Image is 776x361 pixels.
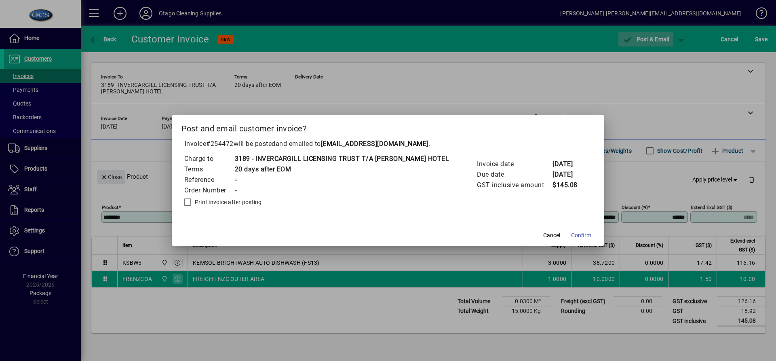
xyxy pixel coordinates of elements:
label: Print invoice after posting [193,198,262,206]
td: - [234,175,449,185]
p: Invoice will be posted . [181,139,595,149]
span: Cancel [543,231,560,240]
span: Confirm [571,231,591,240]
span: and emailed to [276,140,428,148]
span: #254472 [206,140,234,148]
b: [EMAIL_ADDRESS][DOMAIN_NAME] [321,140,428,148]
td: [DATE] [552,159,584,169]
td: $145.08 [552,180,584,190]
button: Confirm [568,228,595,243]
td: GST inclusive amount [477,180,552,190]
td: Reference [184,175,234,185]
td: - [234,185,449,196]
button: Cancel [539,228,565,243]
td: Terms [184,164,234,175]
td: Invoice date [477,159,552,169]
td: Charge to [184,154,234,164]
td: 3189 - INVERCARGILL LICENSING TRUST T/A [PERSON_NAME] HOTEL [234,154,449,164]
td: Order Number [184,185,234,196]
td: 20 days after EOM [234,164,449,175]
td: [DATE] [552,169,584,180]
td: Due date [477,169,552,180]
h2: Post and email customer invoice? [172,115,605,139]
